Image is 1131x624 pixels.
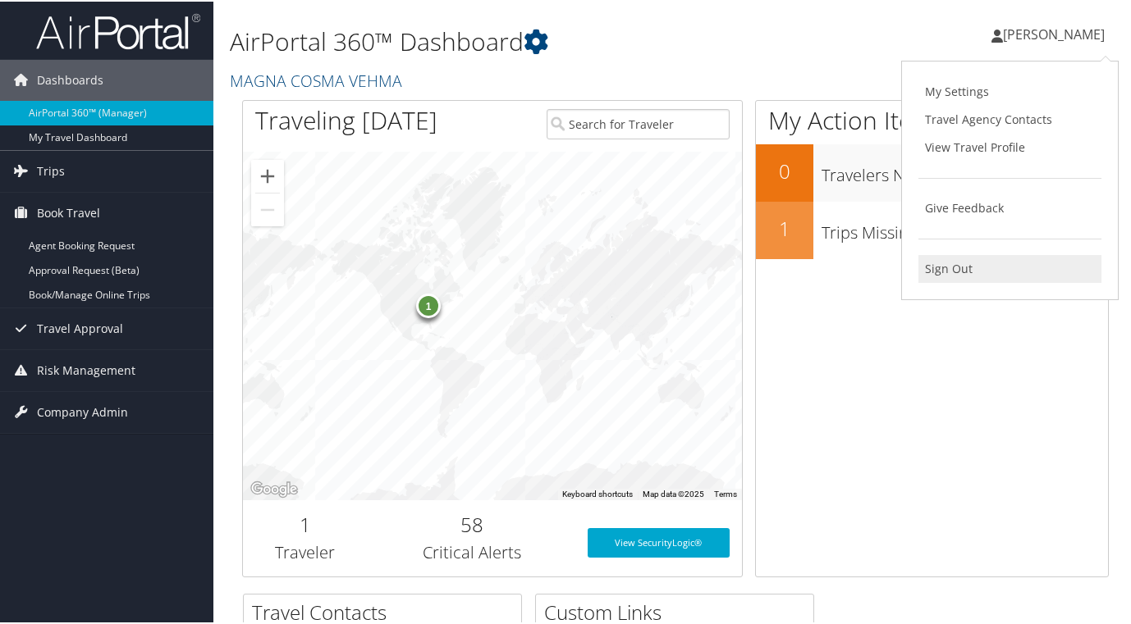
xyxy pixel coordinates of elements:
a: 1Trips Missing Hotels [756,200,1108,257]
span: Book Travel [37,191,100,232]
a: Give Feedback [918,193,1101,221]
h2: 1 [255,509,355,537]
img: airportal-logo.png [36,11,200,49]
a: 0Travelers Need Help (Safety Check) [756,143,1108,200]
span: Travel Approval [37,307,123,348]
a: Sign Out [918,253,1101,281]
span: Dashboards [37,58,103,99]
h1: My Action Items [756,102,1108,136]
h2: 58 [380,509,563,537]
a: My Settings [918,76,1101,104]
h3: Trips Missing Hotels [822,212,1108,243]
a: View SecurityLogic® [588,526,730,556]
div: 1 [416,292,441,317]
img: Google [247,477,301,499]
a: [PERSON_NAME] [991,8,1121,57]
h3: Critical Alerts [380,540,563,563]
button: Keyboard shortcuts [562,487,633,499]
h2: 1 [756,213,813,241]
h3: Travelers Need Help (Safety Check) [822,154,1108,185]
span: Risk Management [37,348,135,389]
h1: Traveling [DATE] [255,102,437,136]
span: Company Admin [37,390,128,431]
a: Open this area in Google Maps (opens a new window) [247,477,301,499]
h2: 0 [756,156,813,184]
h3: Traveler [255,540,355,563]
span: Trips [37,149,65,190]
button: Zoom in [251,158,284,191]
span: Map data ©2025 [643,488,704,497]
button: Zoom out [251,192,284,225]
a: Travel Agency Contacts [918,104,1101,132]
input: Search for Traveler [547,107,730,138]
span: [PERSON_NAME] [1003,24,1105,42]
h1: AirPortal 360™ Dashboard [230,23,824,57]
a: Terms (opens in new tab) [714,488,737,497]
a: View Travel Profile [918,132,1101,160]
a: MAGNA COSMA VEHMA [230,68,406,90]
